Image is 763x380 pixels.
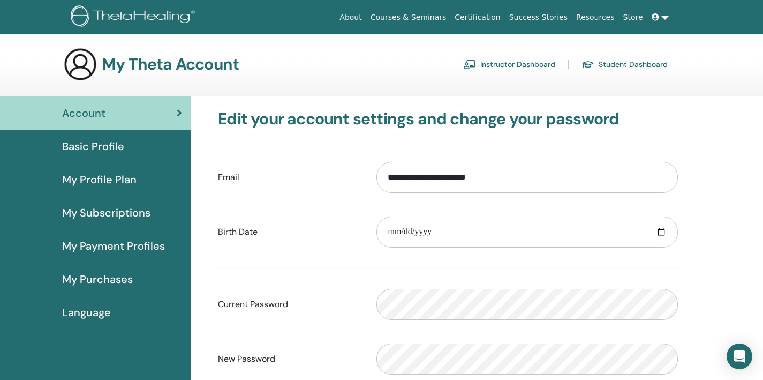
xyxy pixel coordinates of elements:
[581,60,594,69] img: graduation-cap.svg
[63,47,97,81] img: generic-user-icon.jpg
[335,8,366,27] a: About
[62,271,133,287] span: My Purchases
[572,8,619,27] a: Resources
[619,8,647,27] a: Store
[463,56,555,73] a: Instructor Dashboard
[102,55,239,74] h3: My Theta Account
[366,8,451,27] a: Courses & Seminars
[505,8,572,27] a: Success Stories
[450,8,504,27] a: Certification
[62,172,137,188] span: My Profile Plan
[581,56,668,73] a: Student Dashboard
[62,138,124,154] span: Basic Profile
[463,59,476,69] img: chalkboard-teacher.svg
[62,205,150,221] span: My Subscriptions
[210,167,368,188] label: Email
[62,105,105,121] span: Account
[218,109,678,129] h3: Edit your account settings and change your password
[727,344,752,369] div: Open Intercom Messenger
[210,294,368,315] label: Current Password
[71,5,199,29] img: logo.png
[210,349,368,369] label: New Password
[62,238,165,254] span: My Payment Profiles
[62,304,111,321] span: Language
[210,222,368,242] label: Birth Date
